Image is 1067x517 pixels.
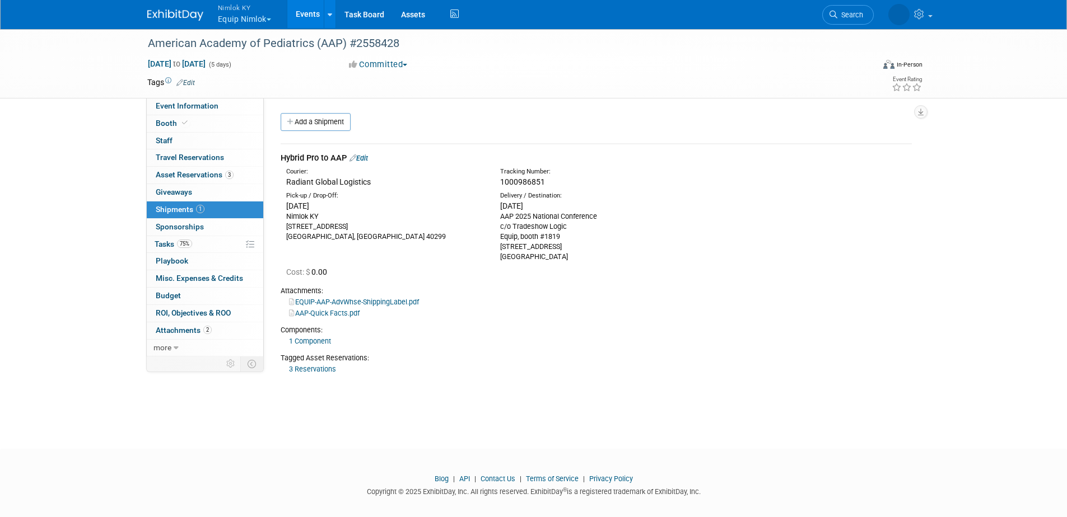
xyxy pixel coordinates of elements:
a: Event Information [147,98,263,115]
span: | [517,474,524,483]
div: [DATE] [500,200,697,211]
a: Playbook [147,253,263,270]
a: Edit [350,154,368,162]
span: Playbook [156,256,188,265]
a: Booth [147,115,263,132]
div: Event Rating [892,77,922,82]
span: to [171,59,182,68]
span: Asset Reservations [156,170,234,179]
button: Committed [345,59,412,70]
span: | [450,474,458,483]
div: Components: [281,325,912,335]
span: Nimlok KY [218,2,271,13]
a: Terms of Service [526,474,579,483]
a: ROI, Objectives & ROO [147,305,263,322]
div: AAP 2025 National Conference c/o Tradeshow Logic Equip, booth #1819 [STREET_ADDRESS] [GEOGRAPHIC_... [500,211,697,262]
span: Misc. Expenses & Credits [156,274,243,283]
span: Shipments [156,205,204,214]
div: In-Person [896,60,922,69]
span: 1000986851 [500,177,545,186]
div: Nimlok KY [STREET_ADDRESS] [GEOGRAPHIC_DATA], [GEOGRAPHIC_DATA] 40299 [286,211,483,242]
span: Search [837,11,863,19]
span: Staff [156,136,173,145]
span: Booth [156,119,190,128]
a: Shipments1 [147,201,263,218]
a: Asset Reservations3 [147,167,263,184]
div: Pick-up / Drop-Off: [286,191,483,200]
span: more [153,343,171,352]
a: Blog [435,474,449,483]
span: 0.00 [286,267,332,276]
span: 2 [203,326,212,334]
i: Booth reservation complete [182,120,188,126]
div: Event Format [808,58,923,75]
div: Delivery / Destination: [500,191,697,200]
a: Giveaways [147,184,263,201]
a: Sponsorships [147,219,263,236]
div: Hybrid Pro to AAP [281,152,912,164]
span: Cost: $ [286,267,311,276]
span: | [472,474,479,483]
a: AAP-Quick Facts.pdf [289,309,360,317]
div: [DATE] [286,200,483,211]
a: Travel Reservations [147,149,263,166]
div: Tagged Asset Reservations: [281,353,912,363]
span: Event Information [156,101,218,110]
a: more [147,340,263,356]
img: Format-Inperson.png [883,60,894,69]
span: 1 [196,205,204,213]
a: Budget [147,288,263,304]
span: | [580,474,588,483]
span: [DATE] [DATE] [147,59,206,69]
a: 3 Reservations [289,365,336,373]
span: Budget [156,291,181,300]
div: Courier: [286,167,483,176]
span: Attachments [156,326,212,335]
a: Contact Us [481,474,515,483]
img: ExhibitDay [147,10,203,21]
span: 75% [177,239,192,248]
div: Attachments: [281,286,912,296]
a: Add a Shipment [281,113,351,131]
a: Misc. Expenses & Credits [147,270,263,287]
div: Tracking Number: [500,167,751,176]
a: Staff [147,133,263,149]
td: Tags [147,77,195,88]
td: Personalize Event Tab Strip [221,356,241,371]
a: EQUIP-AAP-AdvWhse-ShippingLabel.pdf [289,298,419,306]
div: Radiant Global Logistics [286,176,483,187]
a: Tasks75% [147,236,263,253]
div: American Academy of Pediatrics (AAP) #2558428 [144,34,857,54]
a: Edit [176,79,195,87]
span: (5 days) [208,61,231,68]
sup: ® [563,487,567,493]
a: Privacy Policy [589,474,633,483]
a: API [459,474,470,483]
span: Sponsorships [156,222,204,231]
a: Attachments2 [147,322,263,339]
span: 3 [225,171,234,179]
span: Travel Reservations [156,153,224,162]
span: Tasks [155,239,192,248]
img: Dana Carroll [888,4,910,25]
span: ROI, Objectives & ROO [156,308,231,317]
a: Search [822,5,874,25]
a: 1 Component [289,337,331,345]
span: Giveaways [156,187,192,196]
td: Toggle Event Tabs [240,356,263,371]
